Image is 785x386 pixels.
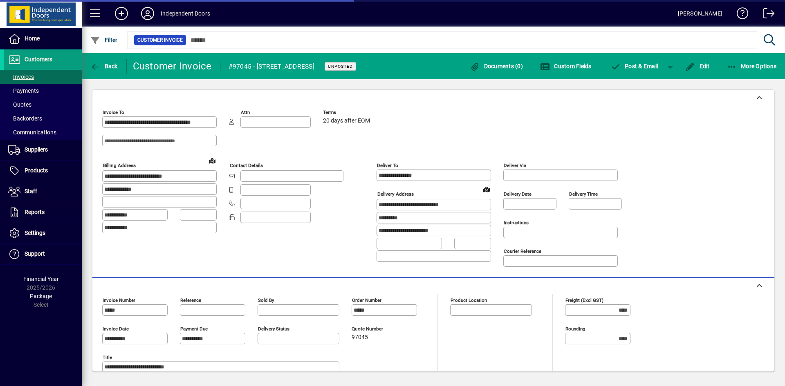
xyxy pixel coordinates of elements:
[25,167,48,174] span: Products
[4,140,82,160] a: Suppliers
[607,59,662,74] button: Post & Email
[25,230,45,236] span: Settings
[352,326,401,332] span: Quote number
[4,244,82,264] a: Support
[229,60,314,73] div: #97045 - [STREET_ADDRESS]
[88,59,120,74] button: Back
[352,334,368,341] span: 97045
[25,209,45,215] span: Reports
[8,115,42,122] span: Backorders
[504,248,541,254] mat-label: Courier Reference
[180,326,208,332] mat-label: Payment due
[103,326,129,332] mat-label: Invoice date
[352,297,381,303] mat-label: Order number
[25,250,45,257] span: Support
[323,110,372,115] span: Terms
[540,63,592,69] span: Custom Fields
[470,63,523,69] span: Documents (0)
[241,109,250,115] mat-label: Attn
[480,183,493,196] a: View on map
[4,70,82,84] a: Invoices
[133,60,212,73] div: Customer Invoice
[757,2,775,28] a: Logout
[4,84,82,98] a: Payments
[25,56,52,62] span: Customers
[25,35,40,42] span: Home
[565,326,585,332] mat-label: Rounding
[25,146,48,153] span: Suppliers
[8,74,34,80] span: Invoices
[90,37,118,43] span: Filter
[206,154,219,167] a: View on map
[8,129,56,136] span: Communications
[82,59,127,74] app-page-header-button: Back
[4,29,82,49] a: Home
[88,33,120,47] button: Filter
[137,36,183,44] span: Customer Invoice
[685,63,710,69] span: Edit
[30,293,52,299] span: Package
[90,63,118,69] span: Back
[504,191,532,197] mat-label: Delivery date
[103,355,112,360] mat-label: Title
[4,125,82,139] a: Communications
[4,223,82,243] a: Settings
[468,59,525,74] button: Documents (0)
[258,297,274,303] mat-label: Sold by
[683,59,712,74] button: Edit
[569,191,598,197] mat-label: Delivery time
[328,64,353,69] span: Unposted
[727,63,777,69] span: More Options
[103,109,124,115] mat-label: Invoice To
[161,7,210,20] div: Independent Doors
[25,188,37,194] span: Staff
[323,118,370,124] span: 20 days after EOM
[504,163,526,168] mat-label: Deliver via
[135,6,161,21] button: Profile
[731,2,749,28] a: Knowledge Base
[4,202,82,223] a: Reports
[108,6,135,21] button: Add
[377,163,398,168] mat-label: Deliver To
[725,59,779,74] button: More Options
[678,7,722,20] div: [PERSON_NAME]
[451,297,487,303] mat-label: Product location
[4,112,82,125] a: Backorders
[103,297,135,303] mat-label: Invoice number
[4,161,82,181] a: Products
[8,87,39,94] span: Payments
[258,326,289,332] mat-label: Delivery status
[565,297,603,303] mat-label: Freight (excl GST)
[180,297,201,303] mat-label: Reference
[8,101,31,108] span: Quotes
[504,220,529,225] mat-label: Instructions
[538,59,594,74] button: Custom Fields
[611,63,658,69] span: ost & Email
[23,276,59,282] span: Financial Year
[4,98,82,112] a: Quotes
[4,181,82,202] a: Staff
[625,63,628,69] span: P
